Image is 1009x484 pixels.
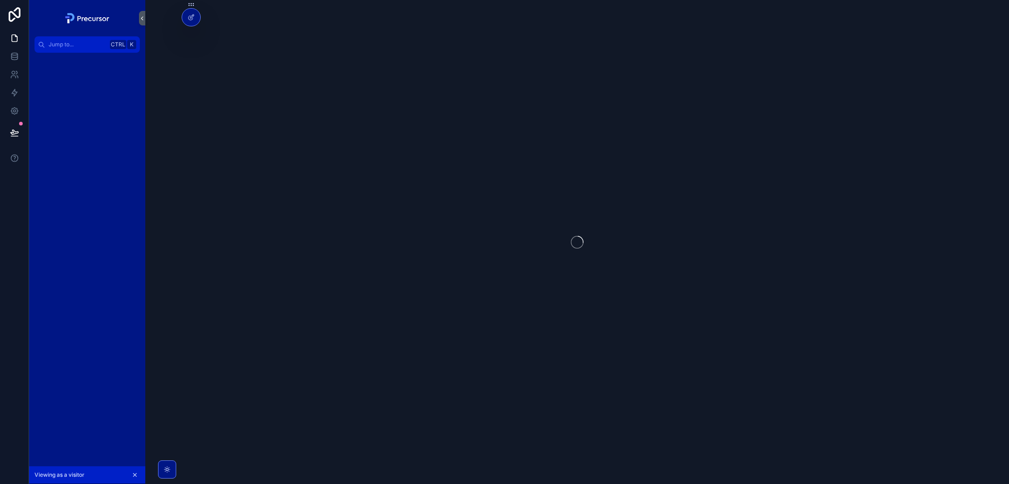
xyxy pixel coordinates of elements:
[35,36,140,53] button: Jump to...CtrlK
[29,53,145,69] div: scrollable content
[128,41,135,48] span: K
[63,11,112,25] img: App logo
[49,41,106,48] span: Jump to...
[110,40,126,49] span: Ctrl
[35,471,84,479] span: Viewing as a visitor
